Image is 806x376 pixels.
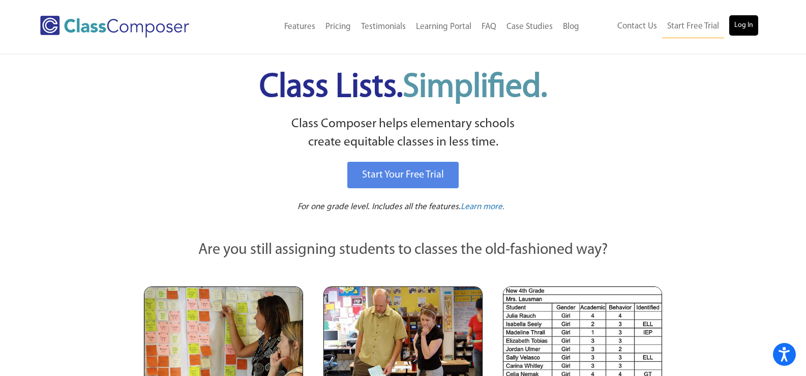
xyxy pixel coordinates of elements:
span: Learn more. [461,203,504,211]
img: Class Composer [40,16,189,38]
span: For one grade level. Includes all the features. [297,203,461,211]
p: Class Composer helps elementary schools create equitable classes in less time. [142,115,664,152]
a: Start Your Free Trial [347,162,459,188]
a: Start Free Trial [662,15,724,38]
p: Are you still assigning students to classes the old-fashioned way? [144,239,663,262]
a: FAQ [476,16,501,38]
a: Pricing [320,16,356,38]
a: Case Studies [501,16,558,38]
a: Contact Us [612,15,662,38]
a: Testimonials [356,16,411,38]
nav: Header Menu [229,16,584,38]
span: Simplified. [403,71,547,104]
a: Learning Portal [411,16,476,38]
nav: Header Menu [584,15,758,38]
a: Log In [729,15,758,36]
span: Start Your Free Trial [362,170,444,180]
a: Features [279,16,320,38]
a: Learn more. [461,201,504,214]
a: Blog [558,16,584,38]
span: Class Lists. [259,71,547,104]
